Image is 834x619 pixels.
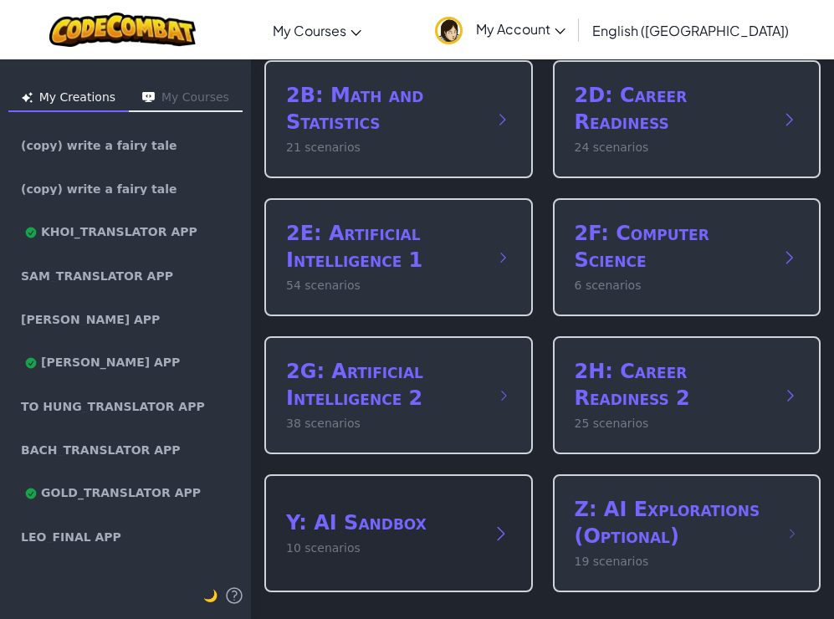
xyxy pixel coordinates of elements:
[7,430,244,470] a: BACH_TRANSLATOR APP
[476,20,565,38] span: My Account
[286,509,478,536] h2: Y: AI Sandbox
[21,487,201,500] span: GOLD_TRANSLATOR APP
[264,8,370,53] a: My Courses
[273,22,346,39] span: My Courses
[7,386,244,427] a: TO HUNG_TRANSLATOR APP
[21,356,180,370] span: [PERSON_NAME] APP
[584,8,797,53] a: English ([GEOGRAPHIC_DATA])
[575,277,768,294] p: 6 scenarios
[21,314,160,325] span: [PERSON_NAME] APP
[286,82,481,136] h2: 2B: Math and Statistics
[575,139,768,156] p: 24 scenarios
[22,92,33,103] img: Icon
[286,415,484,432] p: 38 scenarios
[575,496,773,550] h2: Z: AI Explorations (Optional)
[575,220,768,274] h2: 2F: Computer Science
[129,85,243,112] button: My Courses
[21,270,173,282] span: SAM_TRANSLATOR APP
[7,299,244,340] a: [PERSON_NAME] APP
[575,358,770,412] h2: 2H: Career Readiness 2
[21,183,177,195] span: (copy) write a fairy tale
[21,531,121,543] span: LEO_FINAL APP
[21,401,205,412] span: TO HUNG_TRANSLATOR APP
[286,139,481,156] p: 21 scenarios
[7,212,244,253] a: KHOI_TRANSLATOR APP
[435,17,463,44] img: avatar
[427,3,574,56] a: My Account
[203,589,217,602] span: 🌙
[592,22,789,39] span: English ([GEOGRAPHIC_DATA])
[7,343,244,383] a: [PERSON_NAME] APP
[7,560,244,601] a: TUAN_FINAL APP
[203,586,217,606] button: 🌙
[7,473,244,514] a: GOLD_TRANSLATOR APP
[7,125,244,166] a: (copy) write a fairy tale
[7,256,244,296] a: SAM_TRANSLATOR APP
[286,540,478,557] p: 10 scenarios
[21,226,197,239] span: KHOI_TRANSLATOR APP
[21,140,177,151] span: (copy) write a fairy tale
[7,169,244,209] a: (copy) write a fairy tale
[575,553,773,570] p: 19 scenarios
[575,82,768,136] h2: 2D: Career Readiness
[49,13,196,47] img: CodeCombat logo
[286,277,483,294] p: 54 scenarios
[8,85,129,112] button: My Creations
[286,358,484,412] h2: 2G: Artificial Intelligence 2
[21,444,181,456] span: BACH_TRANSLATOR APP
[142,92,155,103] img: Icon
[575,415,770,432] p: 25 scenarios
[7,517,244,557] a: LEO_FINAL APP
[286,220,483,274] h2: 2E: Artificial Intelligence 1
